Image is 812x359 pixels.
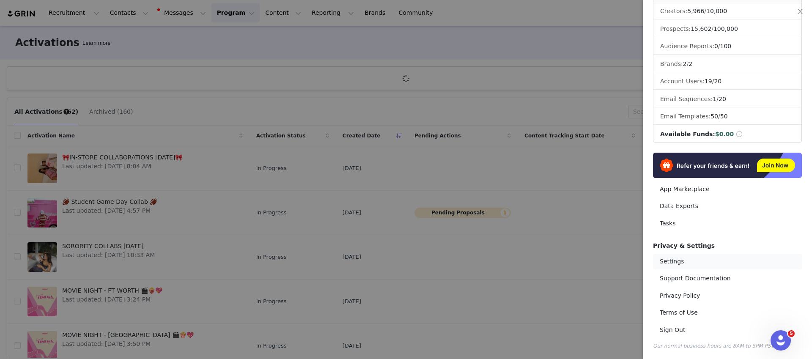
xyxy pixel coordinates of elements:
[653,181,802,197] a: App Marketplace
[715,131,734,137] span: $0.00
[713,96,726,102] span: /
[689,60,692,67] span: 2
[788,330,795,337] span: 5
[653,305,802,321] a: Terms of Use
[653,343,775,349] span: Our normal business hours are 8AM to 5PM PST.
[653,3,801,19] li: Creators:
[653,216,802,231] a: Tasks
[706,8,727,14] span: 10,000
[705,78,721,85] span: /
[771,330,791,351] iframe: Intercom live chat
[687,8,727,14] span: /
[653,153,802,178] img: Refer & Earn
[714,43,718,49] span: 0
[653,74,801,90] li: Account Users:
[653,288,802,304] a: Privacy Policy
[653,254,802,269] a: Settings
[710,113,718,120] span: 50
[653,38,801,55] li: Audience Reports: /
[653,21,801,37] li: Prospects:
[713,25,738,32] span: 100,000
[683,60,693,67] span: /
[710,113,727,120] span: /
[653,242,715,249] span: Privacy & Settings
[705,78,712,85] span: 19
[683,60,687,67] span: 2
[687,8,704,14] span: 5,966
[653,109,801,125] li: Email Templates:
[653,198,802,214] a: Data Exports
[653,271,802,286] a: Support Documentation
[653,91,801,107] li: Email Sequences:
[691,25,738,32] span: /
[720,113,728,120] span: 50
[719,96,726,102] span: 20
[714,78,721,85] span: 20
[653,56,801,72] li: Brands:
[713,96,716,102] span: 1
[691,25,711,32] span: 15,602
[720,43,732,49] span: 100
[653,322,802,338] a: Sign Out
[660,131,715,137] span: Available Funds:
[797,8,804,15] i: icon: close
